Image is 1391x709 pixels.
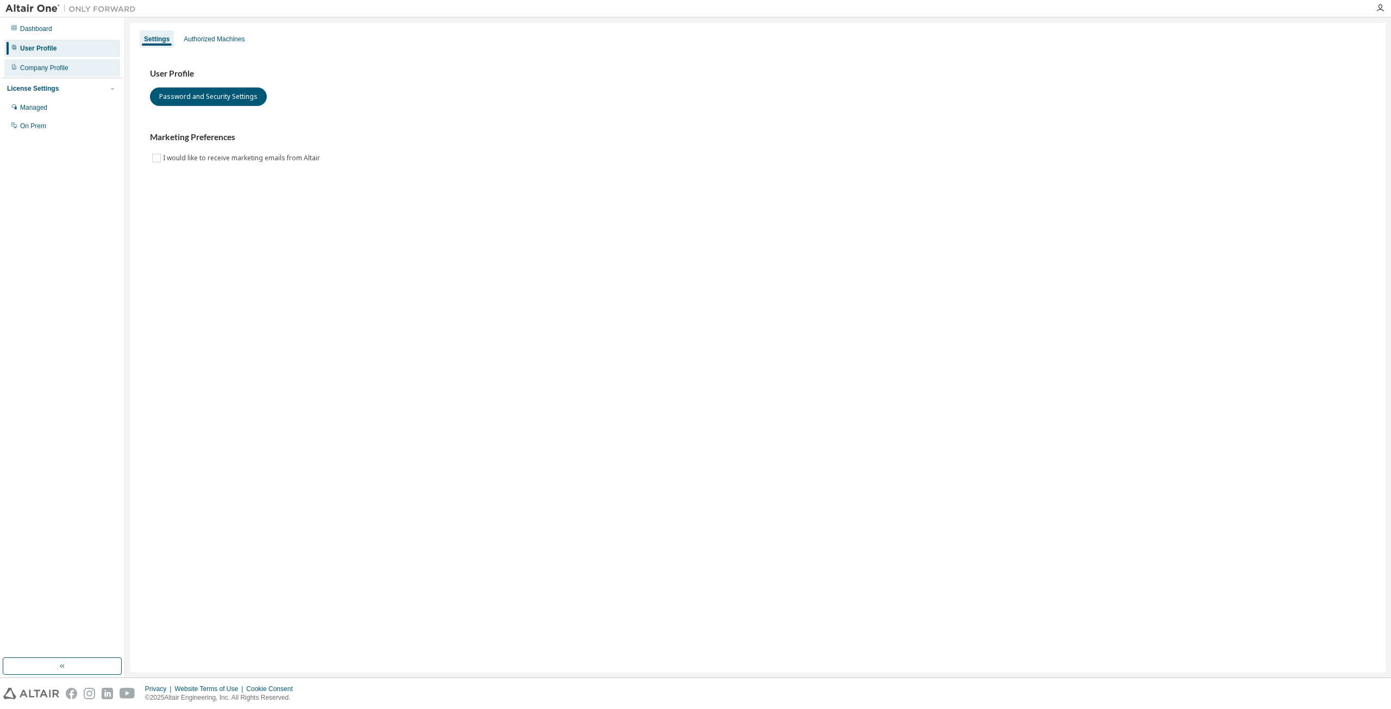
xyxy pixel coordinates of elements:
img: linkedin.svg [102,688,113,699]
div: User Profile [20,44,57,53]
div: Website Terms of Use [174,685,246,693]
img: Altair One [5,3,141,14]
div: Privacy [145,685,174,693]
div: Company Profile [20,64,68,72]
div: Managed [20,103,47,112]
div: License Settings [7,84,59,93]
div: Dashboard [20,24,52,33]
img: instagram.svg [84,688,95,699]
div: Authorized Machines [184,35,245,43]
h3: User Profile [150,68,1366,79]
img: youtube.svg [120,688,135,699]
p: © 2025 Altair Engineering, Inc. All Rights Reserved. [145,693,299,702]
div: Cookie Consent [246,685,299,693]
img: facebook.svg [66,688,77,699]
img: altair_logo.svg [3,688,59,699]
div: Settings [144,35,170,43]
button: Password and Security Settings [150,87,267,106]
label: I would like to receive marketing emails from Altair [163,152,322,165]
div: On Prem [20,122,46,130]
h3: Marketing Preferences [150,132,1366,143]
